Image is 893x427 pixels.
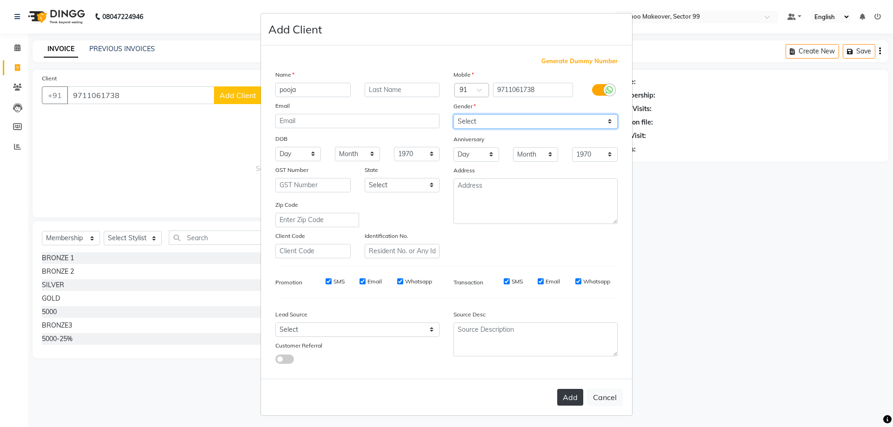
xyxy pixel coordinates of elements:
[275,71,294,79] label: Name
[365,83,440,97] input: Last Name
[275,278,302,287] label: Promotion
[275,342,322,350] label: Customer Referral
[275,201,298,209] label: Zip Code
[275,166,308,174] label: GST Number
[275,310,307,319] label: Lead Source
[275,102,290,110] label: Email
[453,135,484,144] label: Anniversary
[493,83,573,97] input: Mobile
[453,310,486,319] label: Source Desc
[365,244,440,258] input: Resident No. or Any Id
[453,71,474,79] label: Mobile
[268,21,322,38] h4: Add Client
[541,57,618,66] span: Generate Dummy Number
[587,388,623,406] button: Cancel
[453,102,476,111] label: Gender
[453,278,483,287] label: Transaction
[583,277,610,286] label: Whatsapp
[405,277,432,286] label: Whatsapp
[365,166,378,174] label: State
[367,277,382,286] label: Email
[275,114,440,128] input: Email
[275,83,351,97] input: First Name
[275,135,287,143] label: DOB
[275,213,359,227] input: Enter Zip Code
[333,277,345,286] label: SMS
[365,232,408,240] label: Identification No.
[275,232,305,240] label: Client Code
[512,277,523,286] label: SMS
[557,389,583,406] button: Add
[546,277,560,286] label: Email
[453,166,475,175] label: Address
[275,178,351,192] input: GST Number
[275,244,351,258] input: Client Code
